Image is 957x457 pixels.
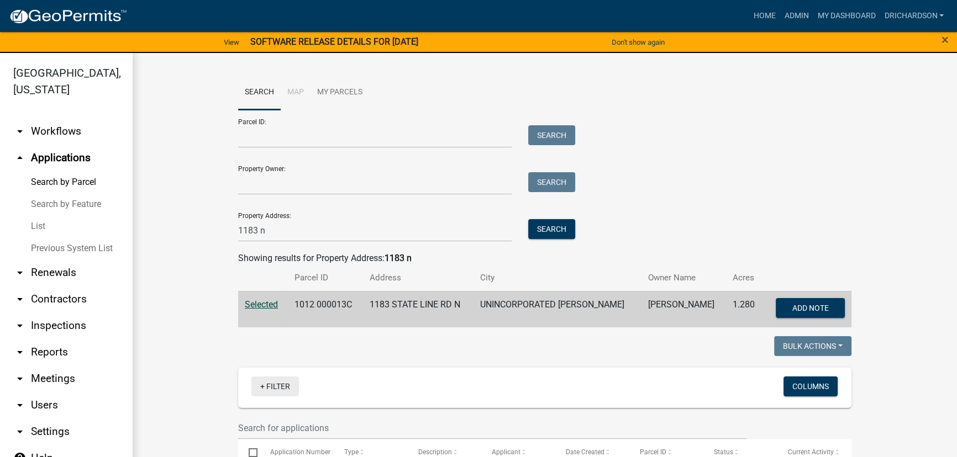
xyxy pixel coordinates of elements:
[363,291,474,327] td: 1183 STATE LINE RD N
[238,252,851,265] div: Showing results for Property Address:
[813,6,880,26] a: My Dashboard
[13,151,27,164] i: arrow_drop_up
[474,265,641,291] th: City
[528,125,575,145] button: Search
[287,291,362,327] td: 1012 000013C
[13,346,27,359] i: arrow_drop_down
[784,376,838,396] button: Columns
[344,448,359,456] span: Type
[13,319,27,332] i: arrow_drop_down
[474,291,641,327] td: UNINCORPORATED [PERSON_NAME]
[726,265,764,291] th: Acres
[607,33,669,51] button: Don't show again
[13,425,27,438] i: arrow_drop_down
[749,6,780,26] a: Home
[788,448,834,456] span: Current Activity
[363,265,474,291] th: Address
[13,266,27,279] i: arrow_drop_down
[942,33,949,46] button: Close
[238,417,746,439] input: Search for applications
[251,376,299,396] a: + Filter
[270,448,330,456] span: Application Number
[287,265,362,291] th: Parcel ID
[774,336,851,356] button: Bulk Actions
[528,219,575,239] button: Search
[418,448,451,456] span: Description
[566,448,604,456] span: Date Created
[726,291,764,327] td: 1.280
[640,448,666,456] span: Parcel ID
[219,33,244,51] a: View
[641,291,726,327] td: [PERSON_NAME]
[385,253,412,263] strong: 1183 n
[641,265,726,291] th: Owner Name
[245,299,278,310] a: Selected
[714,448,733,456] span: Status
[492,448,520,456] span: Applicant
[528,172,575,192] button: Search
[238,75,281,110] a: Search
[13,293,27,306] i: arrow_drop_down
[13,398,27,412] i: arrow_drop_down
[880,6,948,26] a: drichardson
[311,75,369,110] a: My Parcels
[13,125,27,138] i: arrow_drop_down
[13,372,27,385] i: arrow_drop_down
[250,36,418,47] strong: SOFTWARE RELEASE DETAILS FOR [DATE]
[792,303,828,312] span: Add Note
[776,298,845,318] button: Add Note
[780,6,813,26] a: Admin
[942,32,949,47] span: ×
